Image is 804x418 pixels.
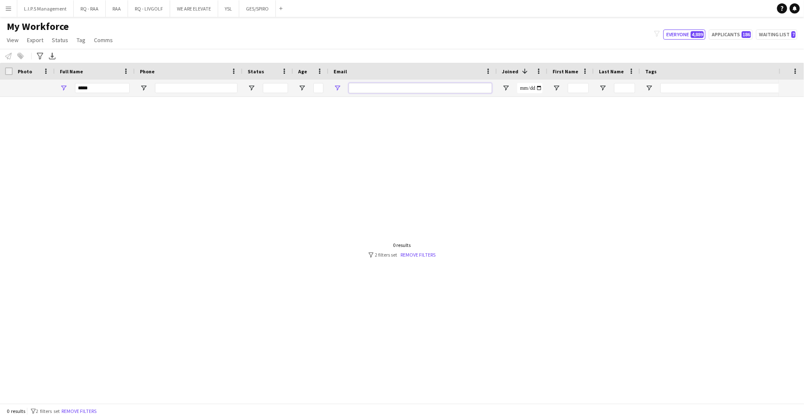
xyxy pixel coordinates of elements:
button: GES/SPIRO [239,0,276,17]
input: Last Name Filter Input [614,83,635,93]
span: Status [52,36,68,44]
button: Everyone4,889 [663,29,705,40]
span: Status [248,68,264,75]
input: Status Filter Input [263,83,288,93]
span: Last Name [599,68,624,75]
button: WE ARE ELEVATE [170,0,218,17]
input: Column with Header Selection [5,67,13,75]
span: My Workforce [7,20,69,33]
span: Full Name [60,68,83,75]
input: Email Filter Input [349,83,492,93]
span: 4,889 [691,31,704,38]
button: L.I.P.S Management [17,0,74,17]
a: Comms [91,35,116,46]
button: Open Filter Menu [334,84,341,92]
span: Email [334,68,347,75]
button: YSL [218,0,239,17]
a: View [3,35,22,46]
div: 2 filters set [369,252,436,258]
button: Open Filter Menu [599,84,606,92]
span: Export [27,36,43,44]
span: 186 [742,31,751,38]
button: Applicants186 [709,29,753,40]
button: Remove filters [60,407,98,416]
button: Open Filter Menu [140,84,147,92]
span: 7 [791,31,796,38]
a: Export [24,35,47,46]
input: Joined Filter Input [517,83,542,93]
button: Open Filter Menu [60,84,67,92]
button: RAA [106,0,128,17]
span: 2 filters set [36,408,60,414]
button: Open Filter Menu [298,84,306,92]
button: RQ - RAA [74,0,106,17]
div: 0 results [369,242,436,248]
span: First Name [553,68,578,75]
a: Tag [73,35,89,46]
span: Tags [645,68,657,75]
app-action-btn: Export XLSX [47,51,57,61]
span: View [7,36,19,44]
button: RQ - LIVGOLF [128,0,170,17]
input: First Name Filter Input [568,83,589,93]
span: Joined [502,68,518,75]
button: Open Filter Menu [645,84,653,92]
span: Tag [77,36,85,44]
span: Photo [18,68,32,75]
app-action-btn: Advanced filters [35,51,45,61]
button: Waiting list7 [756,29,797,40]
span: Phone [140,68,155,75]
input: Full Name Filter Input [75,83,130,93]
button: Open Filter Menu [502,84,510,92]
button: Open Filter Menu [553,84,560,92]
a: Remove filters [401,252,436,258]
span: Age [298,68,307,75]
input: Phone Filter Input [155,83,238,93]
span: Comms [94,36,113,44]
a: Status [48,35,72,46]
button: Open Filter Menu [248,84,255,92]
input: Age Filter Input [313,83,323,93]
